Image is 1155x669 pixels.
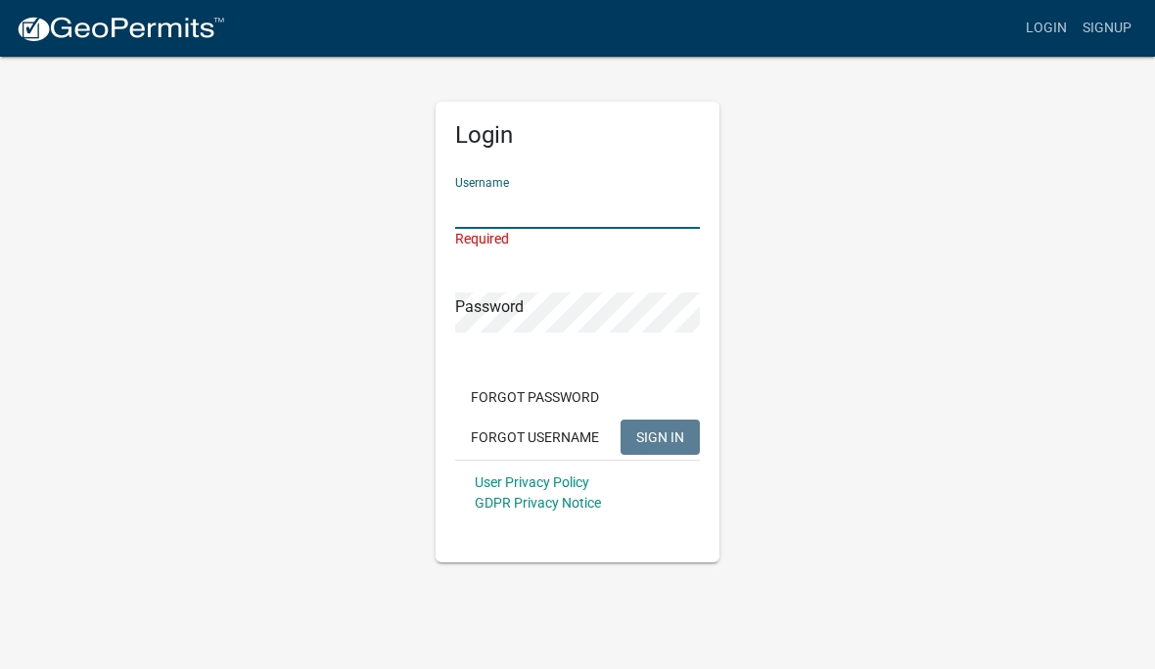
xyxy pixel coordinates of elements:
button: Forgot Password [455,379,615,415]
a: GDPR Privacy Notice [475,495,601,511]
a: Login [1018,10,1075,47]
span: SIGN IN [636,428,684,444]
a: User Privacy Policy [475,474,589,490]
button: SIGN IN [621,420,700,455]
button: Forgot Username [455,420,615,455]
a: Signup [1075,10,1139,47]
h5: Login [455,121,700,150]
div: Required [455,229,700,249]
